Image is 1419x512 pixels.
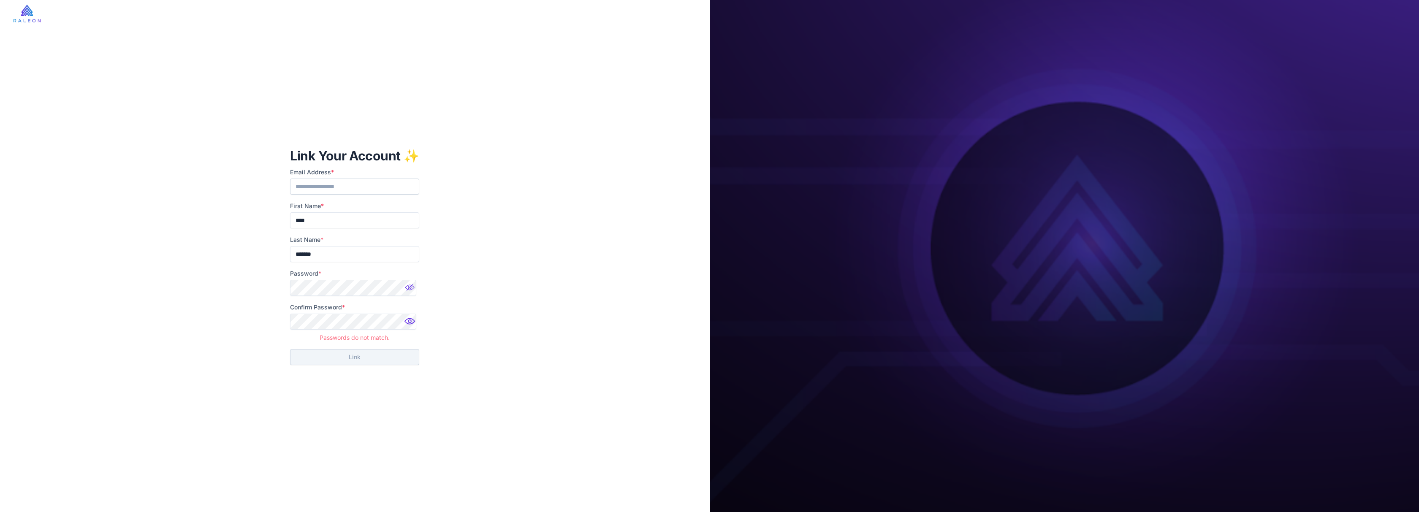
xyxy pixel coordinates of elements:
img: raleon-logo-whitebg.9aac0268.jpg [14,5,41,22]
label: Confirm Password [290,303,419,312]
img: Password hidden [402,315,419,332]
label: Password [290,269,419,278]
button: Link [290,349,419,365]
label: Email Address [290,168,419,177]
label: First Name [290,201,419,211]
label: Last Name [290,235,419,244]
div: Passwords do not match. [290,330,419,342]
h1: Link Your Account ✨ [290,147,419,164]
img: Password hidden [402,282,419,298]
